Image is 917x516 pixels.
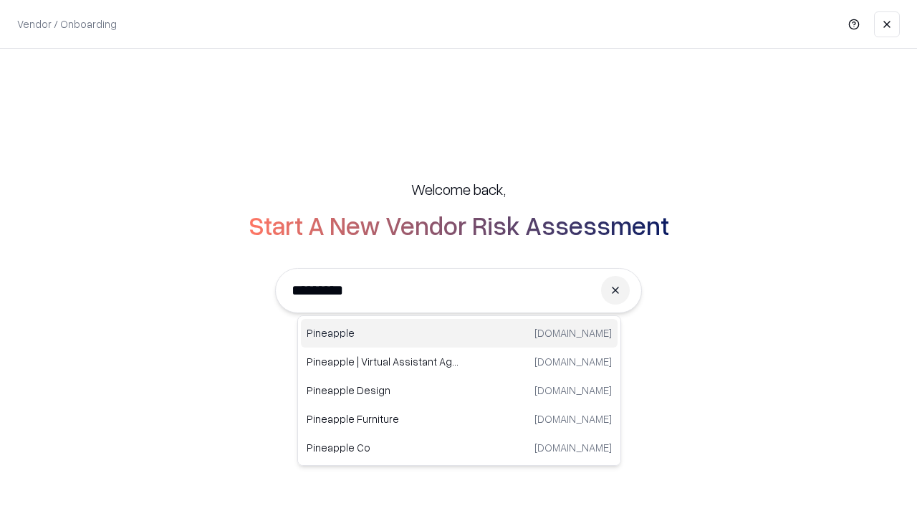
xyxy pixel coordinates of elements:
p: Pineapple [307,325,459,340]
p: Pineapple Co [307,440,459,455]
p: [DOMAIN_NAME] [534,325,612,340]
p: [DOMAIN_NAME] [534,440,612,455]
p: Pineapple | Virtual Assistant Agency [307,354,459,369]
div: Suggestions [297,315,621,466]
p: [DOMAIN_NAME] [534,354,612,369]
p: Pineapple Furniture [307,411,459,426]
p: Pineapple Design [307,383,459,398]
h2: Start A New Vendor Risk Assessment [249,211,669,239]
p: [DOMAIN_NAME] [534,411,612,426]
h5: Welcome back, [411,179,506,199]
p: Vendor / Onboarding [17,16,117,32]
p: [DOMAIN_NAME] [534,383,612,398]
